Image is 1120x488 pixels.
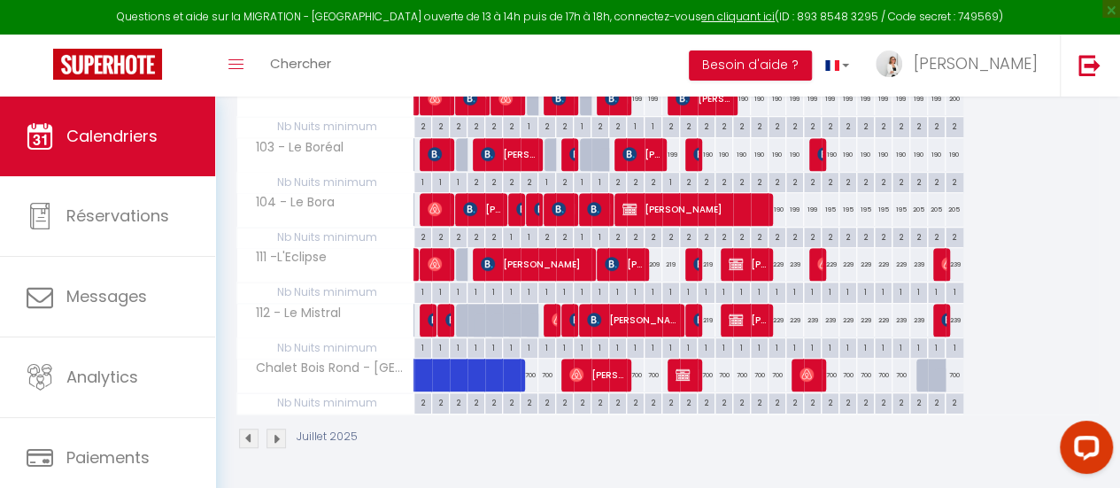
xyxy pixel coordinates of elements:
div: 2 [450,228,467,244]
span: [PERSON_NAME] [817,247,823,281]
div: 1 [680,338,697,355]
div: 2 [875,173,892,190]
div: 700 [698,359,715,391]
div: 1 [432,283,449,299]
div: 2 [467,228,484,244]
div: 1 [591,173,608,190]
div: 1 [946,283,963,299]
div: 199 [928,82,946,115]
span: [PERSON_NAME] [817,137,823,171]
div: 2 [715,173,732,190]
div: 200 [946,82,963,115]
div: 2 [751,117,768,134]
div: 1 [892,338,909,355]
div: 2 [946,173,963,190]
div: 2 [715,228,732,244]
div: 195 [875,193,892,226]
div: 2 [662,228,679,244]
div: 1 [574,228,591,244]
div: 190 [946,138,963,171]
div: 2 [485,228,502,244]
div: 1 [733,338,750,355]
div: 2 [804,173,821,190]
div: 190 [839,138,857,171]
button: Open LiveChat chat widget [14,7,67,60]
div: 1 [786,338,803,355]
div: 1 [892,283,909,299]
div: 1 [538,338,555,355]
div: 2 [680,173,697,190]
div: 1 [538,173,555,190]
span: [PERSON_NAME] [481,137,540,171]
span: Nb Nuits minimum [237,228,413,247]
span: [PERSON_NAME] [569,137,575,171]
div: 1 [946,338,963,355]
div: 199 [839,82,857,115]
div: 239 [892,304,910,337]
div: 2 [698,173,714,190]
span: [PERSON_NAME] [587,303,682,337]
span: [PERSON_NAME] [941,303,947,337]
div: 229 [769,248,786,281]
div: 205 [928,193,946,226]
div: 190 [769,193,786,226]
span: [PERSON_NAME] [534,192,540,226]
div: 2 [910,117,927,134]
span: [PERSON_NAME] [693,247,699,281]
div: 190 [892,138,910,171]
div: 1 [645,283,661,299]
div: 205 [946,193,963,226]
div: 199 [786,82,804,115]
div: 1 [521,283,537,299]
div: 2 [892,117,909,134]
div: 1 [822,283,838,299]
div: 1 [574,338,591,355]
div: 2 [538,117,555,134]
div: 205 [910,193,928,226]
div: 2 [503,117,520,134]
div: 2 [450,393,467,410]
div: 1 [503,228,520,244]
div: 229 [769,304,786,337]
div: 1 [432,338,449,355]
div: 199 [875,82,892,115]
div: 1 [910,338,927,355]
div: 1 [751,338,768,355]
div: 2 [786,173,803,190]
div: 209 [645,248,662,281]
div: 229 [875,248,892,281]
div: 1 [910,283,927,299]
div: 1 [450,283,467,299]
iframe: LiveChat chat widget [1046,414,1120,488]
span: [PERSON_NAME] [428,192,452,226]
div: 1 [839,338,856,355]
div: 2 [751,228,768,244]
div: 190 [769,82,786,115]
div: 219 [662,248,680,281]
div: 2 [627,228,644,244]
div: 2 [538,228,555,244]
div: 1 [662,283,679,299]
div: 2 [733,228,750,244]
div: 190 [928,138,946,171]
div: 199 [822,82,839,115]
span: Nb Nuits minimum [237,338,413,358]
div: 229 [839,304,857,337]
div: 2 [786,117,803,134]
span: 104 - Le Bora [240,193,339,213]
span: Nb Nuits minimum [237,283,413,302]
div: 2 [769,117,785,134]
div: 2 [609,173,626,190]
div: 2 [698,117,714,134]
div: 1 [521,338,537,355]
span: [PERSON_NAME] [569,358,629,391]
span: Analytics [66,366,138,388]
div: 190 [769,138,786,171]
div: 700 [857,359,875,391]
div: 199 [786,193,804,226]
span: [PERSON_NAME] [941,247,947,281]
div: 190 [715,138,733,171]
img: Super Booking [53,49,162,80]
div: 239 [910,248,928,281]
div: 229 [786,304,804,337]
